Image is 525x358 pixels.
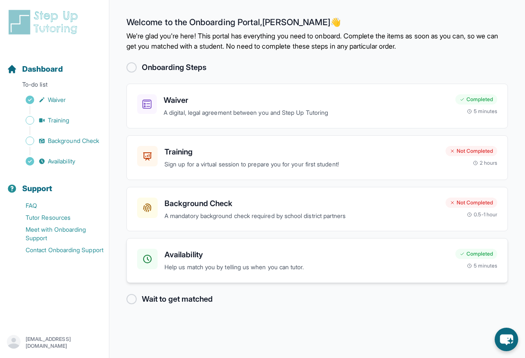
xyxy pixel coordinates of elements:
[455,249,497,259] div: Completed
[495,328,518,351] button: chat-button
[164,160,439,169] p: Sign up for a virtual session to prepare you for your first student!
[446,146,497,156] div: Not Completed
[48,157,75,166] span: Availability
[3,49,106,79] button: Dashboard
[126,187,508,232] a: Background CheckA mandatory background check required by school district partnersNot Completed0.5...
[455,94,497,105] div: Completed
[126,238,508,283] a: AvailabilityHelp us match you by telling us when you can tutor.Completed5 minutes
[164,211,439,221] p: A mandatory background check required by school district partners
[3,169,106,198] button: Support
[126,17,508,31] h2: Welcome to the Onboarding Portal, [PERSON_NAME] 👋
[164,249,449,261] h3: Availability
[7,244,109,256] a: Contact Onboarding Support
[126,31,508,51] p: We're glad you're here! This portal has everything you need to onboard. Complete the items as soo...
[126,84,508,128] a: WaiverA digital, legal agreement between you and Step Up TutoringCompleted5 minutes
[164,108,449,118] p: A digital, legal agreement between you and Step Up Tutoring
[7,135,109,147] a: Background Check
[446,198,497,208] div: Not Completed
[473,160,498,166] div: 2 hours
[3,80,106,92] p: To-do list
[22,63,63,75] span: Dashboard
[22,183,53,195] span: Support
[467,211,497,218] div: 0.5-1 hour
[467,108,497,115] div: 5 minutes
[7,212,109,224] a: Tutor Resources
[7,335,102,350] button: [EMAIL_ADDRESS][DOMAIN_NAME]
[126,135,508,180] a: TrainingSign up for a virtual session to prepare you for your first student!Not Completed2 hours
[7,224,109,244] a: Meet with Onboarding Support
[7,9,83,36] img: logo
[48,116,70,125] span: Training
[48,96,66,104] span: Waiver
[26,336,102,349] p: [EMAIL_ADDRESS][DOMAIN_NAME]
[48,137,99,145] span: Background Check
[164,94,449,106] h3: Waiver
[164,262,449,272] p: Help us match you by telling us when you can tutor.
[7,114,109,126] a: Training
[7,63,63,75] a: Dashboard
[7,155,109,167] a: Availability
[164,146,439,158] h3: Training
[142,61,206,73] h2: Onboarding Steps
[467,262,497,269] div: 5 minutes
[7,200,109,212] a: FAQ
[7,94,109,106] a: Waiver
[142,293,213,305] h2: Wait to get matched
[164,198,439,210] h3: Background Check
